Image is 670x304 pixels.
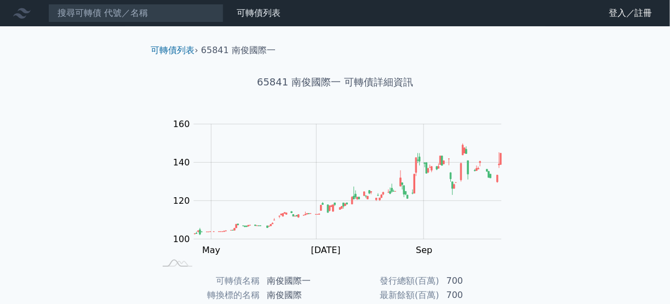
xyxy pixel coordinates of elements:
tspan: 100 [173,234,190,244]
tspan: 140 [173,157,190,168]
a: 可轉債列表 [151,45,195,55]
td: 可轉債名稱 [156,274,260,288]
tspan: [DATE] [311,245,341,255]
a: 可轉債列表 [237,8,280,18]
td: 最新餘額(百萬) [335,288,440,302]
input: 搜尋可轉債 代號／名稱 [48,4,224,22]
td: 南俊國際 [260,288,335,302]
li: › [151,44,198,57]
td: 發行總額(百萬) [335,274,440,288]
tspan: 160 [173,119,190,129]
tspan: 120 [173,196,190,206]
g: Chart [168,119,518,255]
h1: 65841 南俊國際一 可轉債詳細資訊 [142,74,528,90]
td: 700 [440,274,515,288]
a: 登入／註冊 [600,4,661,22]
li: 65841 南俊國際一 [201,44,276,57]
td: 南俊國際一 [260,274,335,288]
tspan: Sep [416,245,433,255]
td: 轉換標的名稱 [156,288,260,302]
td: 700 [440,288,515,302]
tspan: May [202,245,220,255]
